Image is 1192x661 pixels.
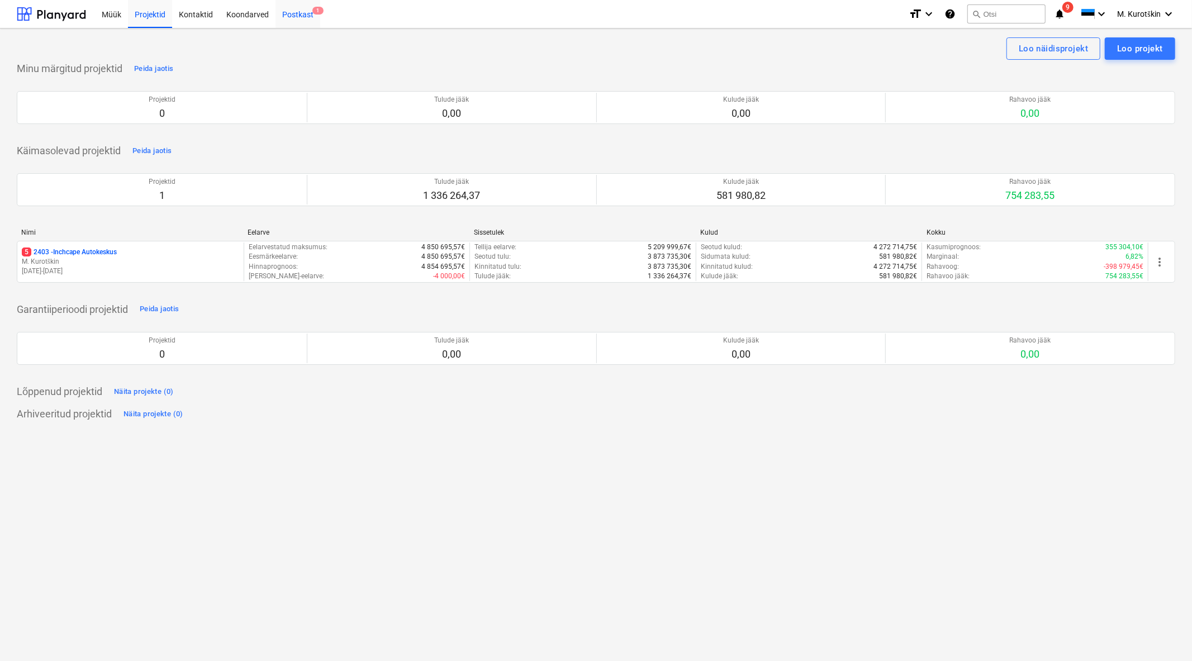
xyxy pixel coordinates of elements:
[1105,242,1143,252] p: 355 304,10€
[927,242,981,252] p: Kasumiprognoos :
[474,262,521,272] p: Kinnitatud tulu :
[648,262,691,272] p: 3 873 735,30€
[873,262,917,272] p: 4 272 714,75€
[1010,348,1051,361] p: 0,00
[149,336,175,345] p: Projektid
[248,229,465,236] div: Eelarve
[17,303,128,316] p: Garantiiperioodi projektid
[22,248,31,256] span: 5
[972,9,981,18] span: search
[716,189,766,202] p: 581 980,82
[648,252,691,261] p: 3 873 735,30€
[1104,262,1143,272] p: -398 979,45€
[21,229,239,236] div: Nimi
[648,242,691,252] p: 5 209 999,67€
[434,95,469,104] p: Tulude jääk
[1006,189,1055,202] p: 754 283,55
[131,60,176,78] button: Peida jaotis
[434,336,469,345] p: Tulude jääk
[1010,95,1051,104] p: Rahavoo jääk
[723,348,759,361] p: 0,00
[723,107,759,120] p: 0,00
[716,177,766,187] p: Kulude jääk
[421,242,465,252] p: 4 850 695,57€
[249,262,298,272] p: Hinnaprognoos :
[1105,272,1143,281] p: 754 283,55€
[701,262,753,272] p: Kinnitatud kulud :
[474,229,691,236] div: Sissetulek
[879,272,917,281] p: 581 980,82€
[249,252,298,261] p: Eesmärkeelarve :
[121,405,186,423] button: Näita projekte (0)
[1162,7,1175,21] i: keyboard_arrow_down
[22,257,239,267] p: M. Kurotškin
[1095,7,1109,21] i: keyboard_arrow_down
[22,248,117,257] p: 2403 - Inchcape Autokeskus
[22,267,239,276] p: [DATE] - [DATE]
[927,229,1144,236] div: Kokku
[433,272,465,281] p: -4 000,00€
[1055,7,1066,21] i: notifications
[434,107,469,120] p: 0,00
[17,407,112,421] p: Arhiveeritud projektid
[474,272,511,281] p: Tulude jääk :
[1010,107,1051,120] p: 0,00
[909,7,923,21] i: format_size
[701,272,738,281] p: Kulude jääk :
[927,252,959,261] p: Marginaal :
[701,252,751,261] p: Sidumata kulud :
[923,7,936,21] i: keyboard_arrow_down
[421,252,465,261] p: 4 850 695,57€
[1006,37,1100,60] button: Loo näidisprojekt
[873,242,917,252] p: 4 272 714,75€
[701,242,742,252] p: Seotud kulud :
[114,386,174,398] div: Näita projekte (0)
[17,62,122,75] p: Minu märgitud projektid
[421,262,465,272] p: 4 854 695,57€
[945,7,956,21] i: Abikeskus
[134,63,173,75] div: Peida jaotis
[1125,252,1143,261] p: 6,82%
[927,262,959,272] p: Rahavoog :
[17,385,102,398] p: Lõppenud projektid
[1062,2,1074,13] span: 9
[700,229,918,236] div: Kulud
[723,95,759,104] p: Kulude jääk
[423,189,480,202] p: 1 336 264,37
[1010,336,1051,345] p: Rahavoo jääk
[149,107,175,120] p: 0
[967,4,1046,23] button: Otsi
[130,142,174,160] button: Peida jaotis
[879,252,917,261] p: 581 980,82€
[137,301,182,318] button: Peida jaotis
[927,272,970,281] p: Rahavoo jääk :
[132,145,172,158] div: Peida jaotis
[1153,255,1166,269] span: more_vert
[648,272,691,281] p: 1 336 264,37€
[723,336,759,345] p: Kulude jääk
[1118,9,1161,19] span: M. Kurotškin
[140,303,179,316] div: Peida jaotis
[17,144,121,158] p: Käimasolevad projektid
[1105,37,1175,60] button: Loo projekt
[474,242,516,252] p: Tellija eelarve :
[423,177,480,187] p: Tulude jääk
[149,177,175,187] p: Projektid
[434,348,469,361] p: 0,00
[249,272,324,281] p: [PERSON_NAME]-eelarve :
[22,248,239,276] div: 52403 -Inchcape AutokeskusM. Kurotškin[DATE]-[DATE]
[249,242,327,252] p: Eelarvestatud maksumus :
[124,408,183,421] div: Näita projekte (0)
[149,348,175,361] p: 0
[1117,41,1163,56] div: Loo projekt
[474,252,511,261] p: Seotud tulu :
[1019,41,1088,56] div: Loo näidisprojekt
[149,189,175,202] p: 1
[111,383,177,401] button: Näita projekte (0)
[312,7,324,15] span: 1
[149,95,175,104] p: Projektid
[1006,177,1055,187] p: Rahavoo jääk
